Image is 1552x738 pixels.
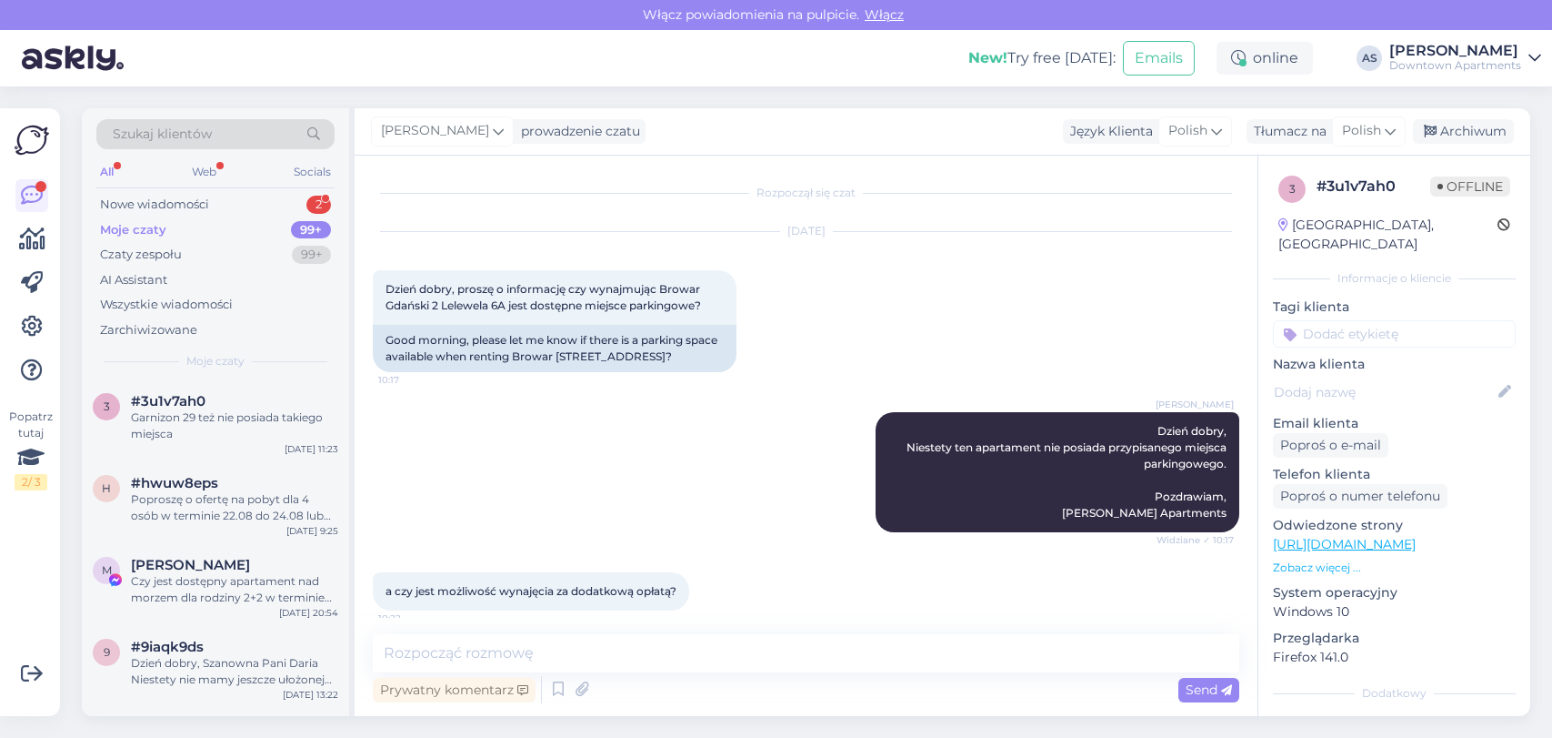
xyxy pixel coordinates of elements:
span: #hwuw8eps [131,475,218,491]
div: Downtown Apartments [1389,58,1521,73]
div: prowadzenie czatu [514,122,640,141]
span: M [102,563,112,577]
div: [DATE] 11:23 [285,442,338,456]
div: Informacje o kliencie [1273,270,1516,287]
span: [PERSON_NAME] [1156,398,1234,411]
p: System operacyjny [1273,583,1516,602]
span: Szukaj klientów [113,125,212,144]
span: #3u1v7ah0 [131,393,205,409]
div: Język Klienta [1063,122,1153,141]
div: Socials [290,160,335,184]
input: Dodać etykietę [1273,320,1516,348]
div: online [1217,42,1313,75]
div: [GEOGRAPHIC_DATA], [GEOGRAPHIC_DATA] [1278,216,1497,254]
span: 9 [104,645,110,659]
div: Prywatny komentarz [373,678,536,703]
div: Poproś o numer telefonu [1273,484,1447,509]
span: Polish [1168,121,1207,141]
div: Good morning, please let me know if there is a parking space available when renting Browar [STREE... [373,325,736,372]
div: Zarchiwizowane [100,321,197,339]
span: #9iaqk9ds [131,639,204,655]
div: Poproś o e-mail [1273,433,1388,458]
div: 99+ [291,221,331,239]
span: h [102,481,111,495]
div: 99+ [292,246,331,264]
p: Zobacz więcej ... [1273,560,1516,576]
p: Odwiedzone strony [1273,516,1516,535]
p: Windows 10 [1273,602,1516,622]
span: Włącz [859,6,909,23]
div: [DATE] 20:54 [279,606,338,620]
div: # 3u1v7ah0 [1317,176,1430,197]
div: Archiwum [1413,119,1514,144]
button: Emails [1123,41,1195,76]
div: Poproszę o ofertę na pobyt dla 4 osób w terminie 22.08 do 24.08 lub 25.08 [131,491,338,524]
div: [DATE] 9:25 [286,524,338,538]
p: Firefox 141.0 [1273,648,1516,667]
span: 3 [104,399,110,413]
span: 3 [1289,182,1296,196]
span: [PERSON_NAME] [381,121,489,141]
span: Polish [1342,121,1381,141]
span: Offline [1430,177,1510,197]
div: AS [1357,45,1382,71]
div: 2 [306,196,331,214]
div: [DATE] [373,223,1239,239]
div: Wszystkie wiadomości [100,296,233,314]
p: Telefon klienta [1273,465,1516,484]
div: AI Assistant [100,271,167,289]
div: Czaty zespołu [100,246,182,264]
div: Try free [DATE]: [968,47,1116,69]
p: Nazwa klienta [1273,355,1516,374]
span: a czy jest możliwość wynajęcia za dodatkową opłatą? [385,584,676,598]
b: New! [968,49,1007,66]
div: All [96,160,117,184]
p: Email klienta [1273,414,1516,433]
span: 10:17 [378,373,446,387]
img: Askly Logo [15,123,49,157]
div: Garnizon 29 też nie posiada takiego miejsca [131,409,338,442]
div: Moje czaty [100,221,166,239]
div: Czy jest dostępny apartament nad morzem dla rodziny 2+2 w terminie [DATE]-[DATE]? [131,573,338,606]
span: Send [1186,682,1232,698]
span: 10:22 [378,612,446,625]
p: Notatki [1273,713,1516,732]
span: Widziane ✓ 10:17 [1156,533,1234,547]
div: Nowe wiadomości [100,196,209,214]
div: [DATE] 13:22 [283,688,338,702]
div: Rozpoczął się czat [373,185,1239,201]
p: Przeglądarka [1273,629,1516,648]
div: Tłumacz na [1247,122,1327,141]
input: Dodaj nazwę [1274,382,1495,402]
span: Dzień dobry, proszę o informację czy wynajmując Browar Gdański 2 Lelewela 6A jest dostępne miejsc... [385,282,703,312]
div: Dodatkowy [1273,685,1516,702]
a: [PERSON_NAME]Downtown Apartments [1389,44,1541,73]
span: Moje czaty [186,353,245,369]
div: Dzień dobry, Szanowna Pani Daria Niestety nie mamy jeszcze ułożonej oferty na 2026 rok więc popro... [131,655,338,688]
div: Web [188,160,220,184]
div: Popatrz tutaj [15,409,47,490]
div: 2 / 3 [15,474,47,490]
a: [URL][DOMAIN_NAME] [1273,536,1416,552]
span: Monika P-ska [131,557,250,573]
div: [PERSON_NAME] [1389,44,1521,58]
p: Tagi klienta [1273,298,1516,317]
